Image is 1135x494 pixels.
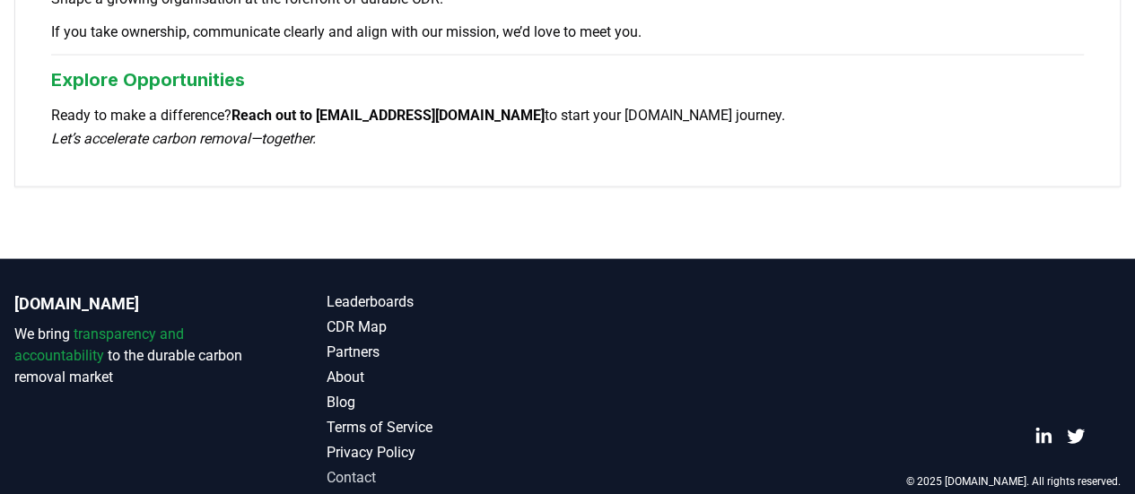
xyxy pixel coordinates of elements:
[327,367,567,388] a: About
[327,467,567,489] a: Contact
[327,291,567,313] a: Leaderboards
[14,324,255,388] p: We bring to the durable carbon removal market
[327,342,567,363] a: Partners
[51,130,316,147] em: Let’s accelerate carbon removal—together.
[1067,428,1085,446] a: Twitter
[51,21,1084,44] p: If you take ownership, communicate clearly and align with our mission, we’d love to meet you.
[14,291,255,316] p: [DOMAIN_NAME]
[1035,428,1052,446] a: LinkedIn
[327,392,567,413] a: Blog
[906,474,1121,489] p: © 2025 [DOMAIN_NAME]. All rights reserved.
[327,442,567,464] a: Privacy Policy
[51,66,1084,93] h3: Explore Opportunities
[327,417,567,438] a: Terms of Service
[327,316,567,338] a: CDR Map
[14,325,184,364] span: transparency and accountability
[51,104,1084,151] p: Ready to make a difference? to start your [DOMAIN_NAME] journey.
[231,107,545,124] strong: Reach out to [EMAIL_ADDRESS][DOMAIN_NAME]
